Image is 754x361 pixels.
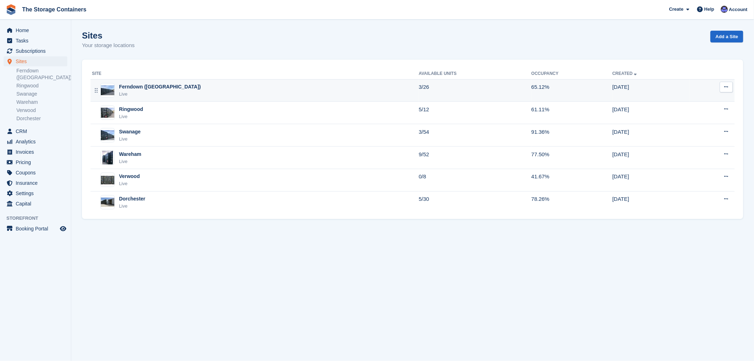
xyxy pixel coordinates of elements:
span: Settings [16,188,58,198]
td: 77.50% [531,147,612,169]
a: Ringwood [16,82,67,89]
img: Image of Ferndown (Longham) site [101,85,114,96]
td: 61.11% [531,102,612,124]
th: Occupancy [531,68,612,80]
a: Ferndown ([GEOGRAPHIC_DATA]) [16,67,67,81]
a: menu [4,36,67,46]
span: Analytics [16,137,58,147]
div: Live [119,158,141,165]
a: menu [4,147,67,157]
a: Dorchester [16,115,67,122]
span: Booking Portal [16,224,58,234]
td: 5/12 [419,102,531,124]
td: [DATE] [613,79,690,102]
div: Live [119,180,140,187]
td: [DATE] [613,169,690,191]
td: 5/30 [419,191,531,213]
span: Subscriptions [16,46,58,56]
span: Sites [16,56,58,66]
td: 91.36% [531,124,612,147]
img: Image of Ringwood site [101,108,114,118]
td: 41.67% [531,169,612,191]
div: Dorchester [119,195,145,203]
a: menu [4,56,67,66]
a: menu [4,25,67,35]
a: Verwood [16,107,67,114]
span: Invoices [16,147,58,157]
img: Image of Dorchester site [101,198,114,207]
td: 3/26 [419,79,531,102]
a: menu [4,224,67,234]
a: Swanage [16,91,67,97]
span: Create [669,6,683,13]
span: Coupons [16,168,58,178]
td: [DATE] [613,147,690,169]
td: 0/8 [419,169,531,191]
a: Add a Site [711,31,743,42]
td: [DATE] [613,102,690,124]
p: Your storage locations [82,41,135,50]
img: Image of Verwood site [101,176,114,185]
img: stora-icon-8386f47178a22dfd0bd8f6a31ec36ba5ce8667c1dd55bd0f319d3a0aa187defe.svg [6,4,16,15]
a: menu [4,188,67,198]
a: menu [4,157,67,167]
th: Available Units [419,68,531,80]
div: Ferndown ([GEOGRAPHIC_DATA]) [119,83,201,91]
div: Verwood [119,173,140,180]
span: Help [704,6,714,13]
a: menu [4,126,67,136]
a: menu [4,46,67,56]
a: menu [4,137,67,147]
span: Insurance [16,178,58,188]
div: Wareham [119,151,141,158]
span: Home [16,25,58,35]
td: 78.26% [531,191,612,213]
td: 9/52 [419,147,531,169]
td: [DATE] [613,191,690,213]
td: 3/54 [419,124,531,147]
span: Pricing [16,157,58,167]
span: Capital [16,199,58,209]
div: Live [119,113,143,120]
div: Ringwood [119,106,143,113]
a: menu [4,178,67,188]
th: Site [91,68,419,80]
td: 65.12% [531,79,612,102]
a: The Storage Containers [19,4,89,15]
a: Wareham [16,99,67,106]
a: Created [613,71,639,76]
a: Preview store [59,224,67,233]
h1: Sites [82,31,135,40]
td: [DATE] [613,124,690,147]
span: Tasks [16,36,58,46]
span: Storefront [6,215,71,222]
div: Live [119,91,201,98]
img: Dan Excell [721,6,728,13]
span: Account [729,6,748,13]
a: menu [4,168,67,178]
div: Swanage [119,128,141,136]
img: Image of Swanage site [101,130,114,141]
a: menu [4,199,67,209]
div: Live [119,136,141,143]
img: Image of Wareham site [102,151,113,165]
span: CRM [16,126,58,136]
div: Live [119,203,145,210]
